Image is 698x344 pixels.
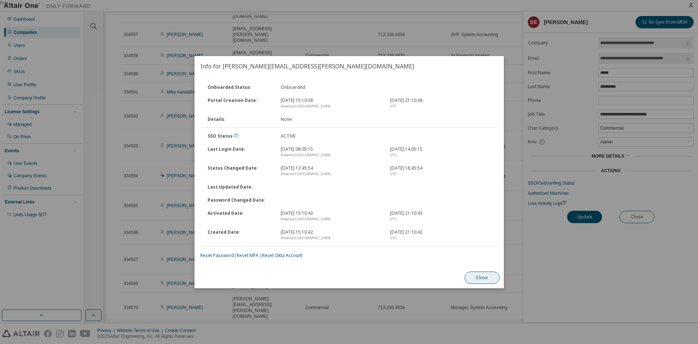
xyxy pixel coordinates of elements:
div: None [276,116,385,122]
div: Last Updated Date : [203,184,276,190]
button: Close [464,272,499,284]
div: America/[GEOGRAPHIC_DATA] [280,216,381,222]
div: [DATE] 15:10:38 [276,98,385,109]
div: Created Date : [203,229,276,241]
div: | | [200,253,498,258]
div: Status Changed Date : [203,165,276,177]
div: [DATE] 21:10:43 [385,210,495,222]
div: [DATE] 08:05:15 [276,146,385,158]
div: America/[GEOGRAPHIC_DATA] [280,103,381,109]
div: Activated Date : [203,210,276,222]
div: ACTIVE [276,133,385,139]
div: America/[GEOGRAPHIC_DATA] [280,152,381,158]
div: Onboarded Status : [203,84,276,90]
h2: Info for [PERSON_NAME][EMAIL_ADDRESS][PERSON_NAME][DOMAIN_NAME] [194,56,504,76]
div: America/[GEOGRAPHIC_DATA] [280,235,381,241]
div: Last Login Date : [203,146,276,158]
div: [DATE] 18:45:54 [385,165,495,177]
div: Password Changed Date : [203,197,276,203]
div: Portal Creation Date : [203,98,276,109]
div: UTC [390,235,490,241]
div: Details : [203,116,276,122]
a: Reset Password [200,252,234,258]
div: UTC [390,171,490,177]
a: Reset MFA [237,252,258,258]
div: UTC [390,103,490,109]
div: [DATE] 15:10:43 [276,210,385,222]
div: UTC [390,216,490,222]
div: Onboarded [276,84,385,90]
div: UTC [390,152,490,158]
div: [DATE] 21:10:42 [385,229,495,241]
div: [DATE] 12:45:54 [276,165,385,177]
div: SSO Status : [203,133,276,139]
div: [DATE] 21:10:38 [385,98,495,109]
div: [DATE] 14:05:15 [385,146,495,158]
a: Reset Okta Account [262,252,302,258]
div: America/[GEOGRAPHIC_DATA] [280,171,381,177]
div: [DATE] 15:10:42 [276,229,385,241]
